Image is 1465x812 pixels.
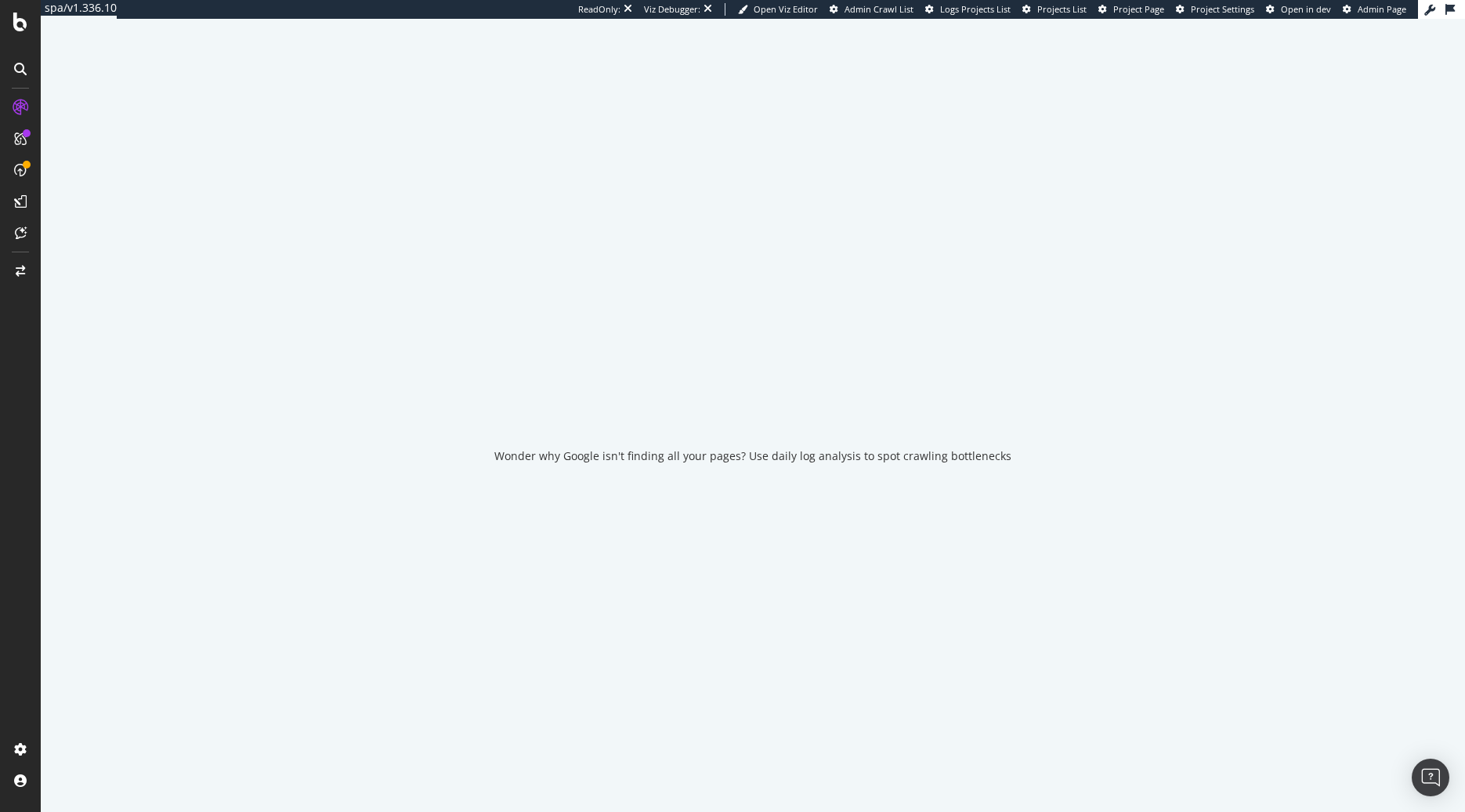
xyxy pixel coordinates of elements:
a: Admin Crawl List [830,3,913,16]
a: Logs Projects List [925,3,1011,16]
span: Open in dev [1281,3,1331,15]
span: Project Page [1113,3,1164,15]
span: Admin Crawl List [845,3,913,15]
a: Open Viz Editor [738,3,818,16]
a: Projects List [1022,3,1087,16]
a: Open in dev [1266,3,1331,16]
div: Open Intercom Messenger [1412,759,1449,796]
a: Project Settings [1176,3,1254,16]
span: Logs Projects List [940,3,1011,15]
div: Wonder why Google isn't finding all your pages? Use daily log analysis to spot crawling bottlenecks [494,448,1011,464]
div: ReadOnly: [578,3,620,16]
div: Viz Debugger: [644,3,700,16]
span: Projects List [1037,3,1087,15]
a: Project Page [1098,3,1164,16]
span: Project Settings [1191,3,1254,15]
span: Open Viz Editor [754,3,818,15]
div: animation [696,367,809,423]
a: Admin Page [1343,3,1406,16]
span: Admin Page [1358,3,1406,15]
